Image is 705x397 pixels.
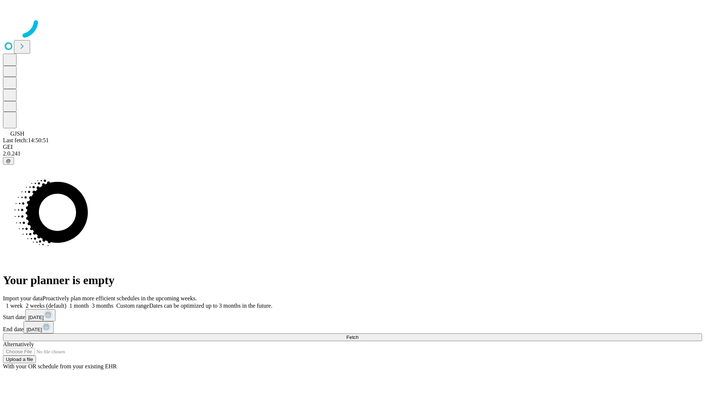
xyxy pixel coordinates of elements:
[3,341,34,347] span: Alternatively
[26,303,66,309] span: 2 weeks (default)
[3,309,702,321] div: Start date
[3,355,36,363] button: Upload a file
[3,321,702,333] div: End date
[149,303,272,309] span: Dates can be optimized up to 3 months in the future.
[10,130,24,137] span: GJSH
[43,295,197,301] span: Proactively plan more efficient schedules in the upcoming weeks.
[26,327,42,332] span: [DATE]
[3,295,43,301] span: Import your data
[69,303,89,309] span: 1 month
[3,144,702,150] div: GEI
[28,315,44,320] span: [DATE]
[116,303,149,309] span: Custom range
[6,303,23,309] span: 1 week
[346,335,358,340] span: Fetch
[3,333,702,341] button: Fetch
[3,137,49,143] span: Last fetch: 14:50:51
[3,150,702,157] div: 2.0.241
[3,273,702,287] h1: Your planner is empty
[6,158,11,164] span: @
[25,309,55,321] button: [DATE]
[92,303,113,309] span: 3 months
[23,321,54,333] button: [DATE]
[3,157,14,165] button: @
[3,363,117,369] span: With your OR schedule from your existing EHR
